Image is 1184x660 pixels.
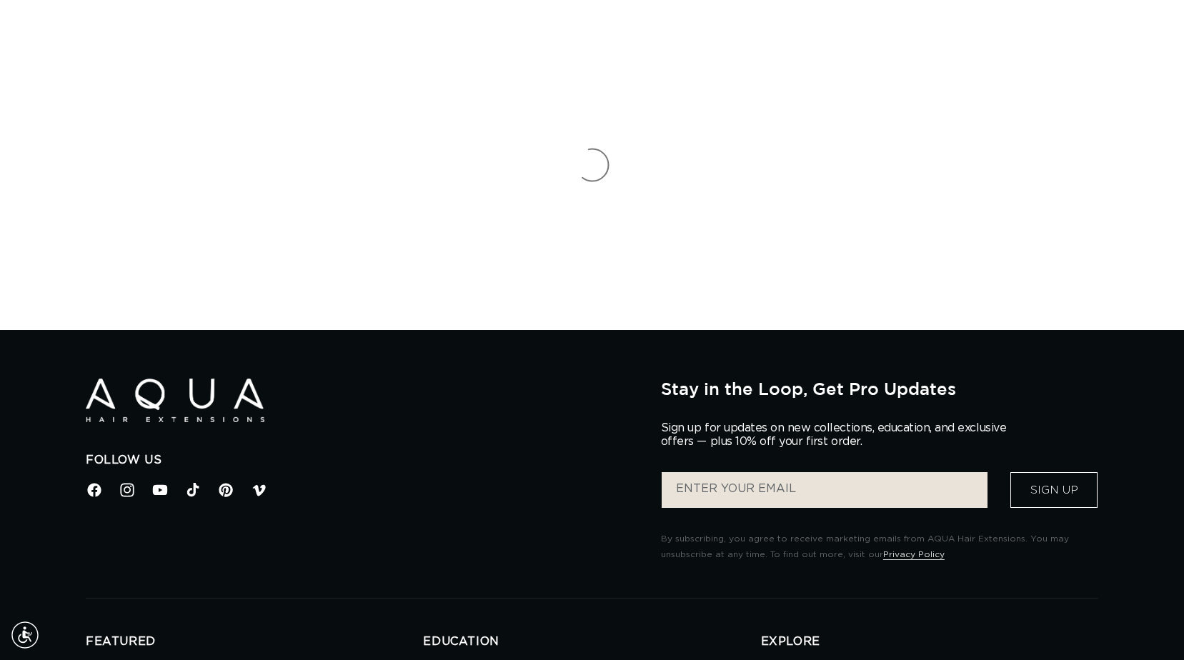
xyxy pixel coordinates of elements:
[662,472,988,508] input: ENTER YOUR EMAIL
[86,634,423,649] h2: FEATURED
[86,379,264,422] img: Aqua Hair Extensions
[1010,472,1098,508] button: Sign Up
[423,634,760,649] h2: EDUCATION
[661,379,1098,399] h2: Stay in the Loop, Get Pro Updates
[883,550,945,559] a: Privacy Policy
[661,531,1098,562] p: By subscribing, you agree to receive marketing emails from AQUA Hair Extensions. You may unsubscr...
[661,421,1018,449] p: Sign up for updates on new collections, education, and exclusive offers — plus 10% off your first...
[761,634,1098,649] h2: EXPLORE
[86,453,640,468] h2: Follow Us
